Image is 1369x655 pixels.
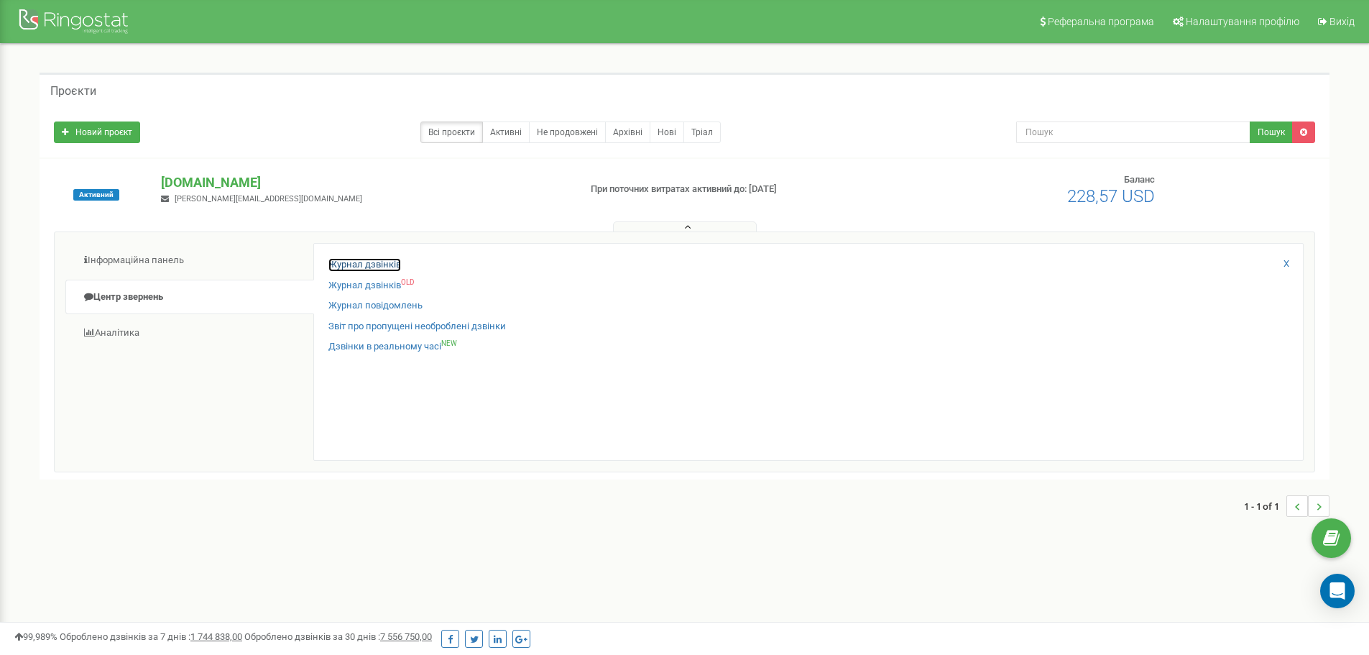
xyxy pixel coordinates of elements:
[328,258,401,272] a: Журнал дзвінків
[73,189,119,201] span: Активний
[65,316,314,351] a: Аналiтика
[328,320,506,334] a: Звіт про пропущені необроблені дзвінки
[50,85,96,98] h5: Проєкти
[1244,495,1286,517] span: 1 - 1 of 1
[1320,574,1355,608] div: Open Intercom Messenger
[1016,122,1250,143] input: Пошук
[482,122,530,143] a: Активні
[529,122,606,143] a: Не продовжені
[380,631,432,642] u: 7 556 750,00
[328,340,457,354] a: Дзвінки в реальному часіNEW
[605,122,650,143] a: Архівні
[1250,122,1293,143] button: Пошук
[60,631,242,642] span: Оброблено дзвінків за 7 днів :
[441,339,457,347] sup: NEW
[683,122,721,143] a: Тріал
[591,183,890,196] p: При поточних витратах активний до: [DATE]
[161,173,567,192] p: [DOMAIN_NAME]
[328,299,423,313] a: Журнал повідомлень
[1329,16,1355,27] span: Вихід
[14,631,57,642] span: 99,989%
[65,243,314,278] a: Інформаційна панель
[244,631,432,642] span: Оброблено дзвінків за 30 днів :
[1048,16,1154,27] span: Реферальна програма
[54,122,140,143] a: Новий проєкт
[190,631,242,642] u: 1 744 838,00
[328,279,414,293] a: Журнал дзвінківOLD
[65,280,314,315] a: Центр звернень
[1124,174,1155,185] span: Баланс
[401,278,414,286] sup: OLD
[1067,186,1155,206] span: 228,57 USD
[650,122,684,143] a: Нові
[1186,16,1299,27] span: Налаштування профілю
[175,194,362,203] span: [PERSON_NAME][EMAIL_ADDRESS][DOMAIN_NAME]
[1283,257,1289,271] a: X
[1244,481,1329,531] nav: ...
[420,122,483,143] a: Всі проєкти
